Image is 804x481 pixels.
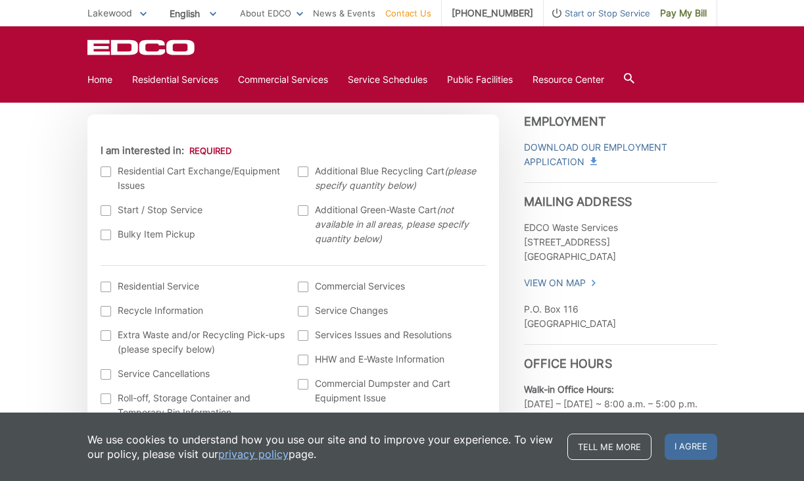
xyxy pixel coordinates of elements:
[524,140,717,169] a: Download Our Employment Application
[101,303,285,318] label: Recycle Information
[101,367,285,381] label: Service Cancellations
[524,182,717,209] h3: Mailing Address
[660,6,707,20] span: Pay My Bill
[87,39,197,55] a: EDCD logo. Return to the homepage.
[101,391,285,420] label: Roll-off, Storage Container and Temporary Bin Information
[315,164,483,193] span: Additional Blue Recycling Cart
[524,114,717,129] h3: Employment
[101,203,285,217] label: Start / Stop Service
[348,72,427,87] a: Service Schedules
[298,303,483,318] label: Service Changes
[238,72,328,87] a: Commercial Services
[532,72,604,87] a: Resource Center
[315,203,483,246] span: Additional Green-Waste Cart
[101,164,285,193] label: Residential Cart Exchange/Equipment Issues
[313,6,375,20] a: News & Events
[298,352,483,367] label: HHW and E-Waste Information
[524,384,614,395] b: Walk-in Office Hours:
[524,220,717,264] p: EDCO Waste Services [STREET_ADDRESS] [GEOGRAPHIC_DATA]
[160,3,226,24] span: English
[240,6,303,20] a: About EDCO
[315,165,476,191] em: (please specify quantity below)
[101,279,285,293] label: Residential Service
[524,302,717,331] p: P.O. Box 116 [GEOGRAPHIC_DATA]
[87,432,554,461] p: We use cookies to understand how you use our site and to improve your experience. To view our pol...
[524,276,597,290] a: View On Map
[298,279,483,293] label: Commercial Services
[298,328,483,342] label: Services Issues and Resolutions
[218,447,289,461] a: privacy policy
[315,204,469,244] em: (not available in all areas, please specify quantity below)
[447,72,513,87] a: Public Facilities
[101,145,231,157] label: I am interested in:
[87,7,132,18] span: Lakewood
[524,344,717,371] h3: Office Hours
[298,376,483,405] label: Commercial Dumpster and Cart Equipment Issue
[524,382,717,411] p: [DATE] – [DATE] ~ 8:00 a.m. – 5:00 p.m.
[101,328,285,357] label: Extra Waste and/or Recycling Pick-ups (please specify below)
[101,227,285,241] label: Bulky Item Pickup
[87,72,112,87] a: Home
[132,72,218,87] a: Residential Services
[385,6,431,20] a: Contact Us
